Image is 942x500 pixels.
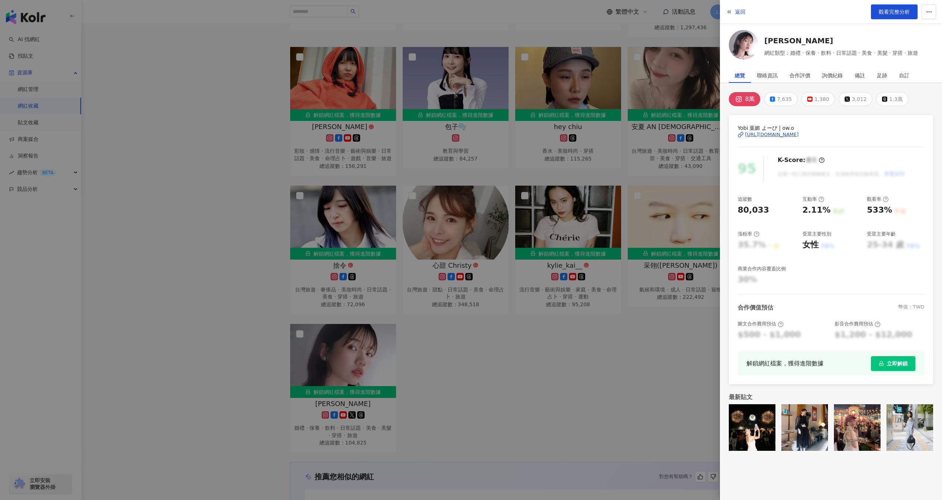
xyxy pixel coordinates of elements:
[834,404,881,451] img: post-image
[738,196,752,203] div: 追蹤數
[877,68,887,83] div: 足跡
[876,92,908,106] button: 1.3萬
[738,321,784,327] div: 圖文合作費用預估
[867,205,892,216] div: 533%
[738,266,786,272] div: 商業合作內容覆蓋比例
[729,404,775,451] img: post-image
[764,49,918,57] span: 網紅類型：婚禮 · 保養 · 飲料 · 日常話題 · 美食 · 美髮 · 穿搭 · 旅遊
[802,196,824,203] div: 互動率
[852,94,866,104] div: 3,012
[887,361,908,366] span: 立即解鎖
[889,94,902,104] div: 1.3萬
[839,92,872,106] button: 3,012
[726,4,746,19] button: 返回
[745,131,799,138] div: [URL][DOMAIN_NAME]
[757,68,778,83] div: 聯絡資訊
[886,404,933,451] img: post-image
[871,4,918,19] a: 觀看完整分析
[855,68,865,83] div: 備註
[738,231,760,237] div: 漲粉率
[802,239,819,251] div: 女性
[729,30,758,60] img: KOL Avatar
[729,92,760,106] button: 8萬
[778,156,825,164] div: K-Score :
[738,131,924,138] a: [URL][DOMAIN_NAME]
[747,359,824,368] div: 解鎖網紅檔案，獲得進階數據
[871,356,915,371] button: 立即解鎖
[802,231,831,237] div: 受眾主要性別
[899,68,909,83] div: 自訂
[879,9,910,15] span: 觀看完整分析
[835,321,881,327] div: 影音合作費用預估
[867,231,896,237] div: 受眾主要年齡
[777,94,792,104] div: 7,635
[738,205,769,216] div: 80,033
[867,196,889,203] div: 觀看率
[898,304,924,312] div: 幣值：TWD
[745,94,755,104] div: 8萬
[735,9,745,15] span: 返回
[764,92,798,106] button: 7,635
[764,36,918,46] a: [PERSON_NAME]
[814,94,829,104] div: 1,380
[729,30,758,62] a: KOL Avatar
[822,68,843,83] div: 詢價紀錄
[729,393,933,401] div: 最新貼文
[738,124,924,132] span: Yobi 葉媚 よーび | ow.o
[802,205,831,216] div: 2.11%
[801,92,835,106] button: 1,380
[735,68,745,83] div: 總覽
[790,68,810,83] div: 合作評價
[738,304,773,312] div: 合作價值預估
[781,404,828,451] img: post-image
[879,361,884,366] span: lock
